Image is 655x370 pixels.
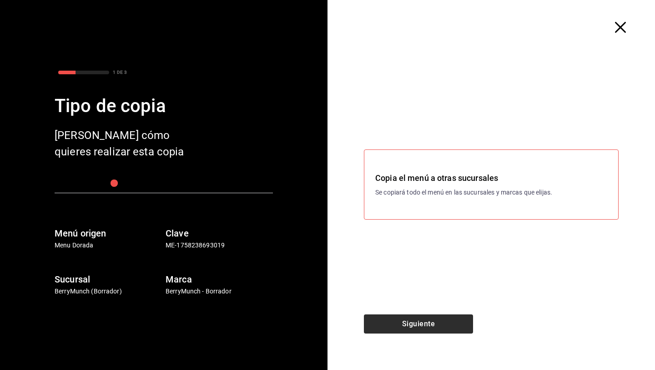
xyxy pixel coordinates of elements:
[55,287,162,296] p: BerryMunch (Borrador)
[166,287,273,296] p: BerryMunch - Borrador
[375,172,607,184] h3: Copia el menú a otras sucursales
[166,241,273,250] p: ME-1758238693019
[55,272,162,287] h6: Sucursal
[364,314,473,334] button: Siguiente
[375,188,607,197] p: Se copiará todo el menú en las sucursales y marcas que elijas.
[113,69,127,76] div: 1 DE 3
[55,92,273,120] div: Tipo de copia
[166,226,273,241] h6: Clave
[55,241,162,250] p: Menu Dorada
[166,272,273,287] h6: Marca
[55,226,162,241] h6: Menú origen
[55,127,200,160] div: [PERSON_NAME] cómo quieres realizar esta copia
